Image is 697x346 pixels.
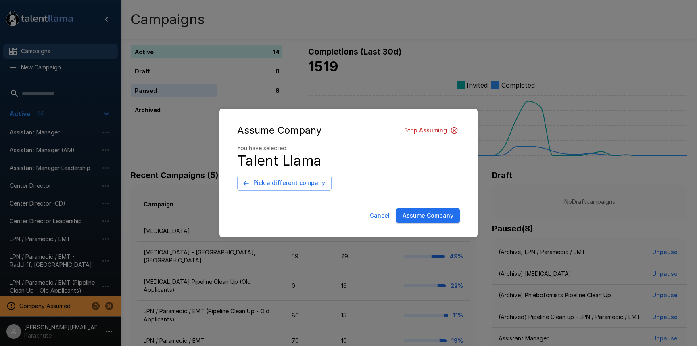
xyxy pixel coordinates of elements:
button: Pick a different company [237,176,332,191]
p: You have selected: [237,144,460,152]
button: Cancel [367,208,393,223]
div: Assume Company [237,123,460,138]
button: Stop Assuming [401,123,460,138]
button: Assume Company [396,208,460,223]
h4: Talent Llama [237,152,460,169]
